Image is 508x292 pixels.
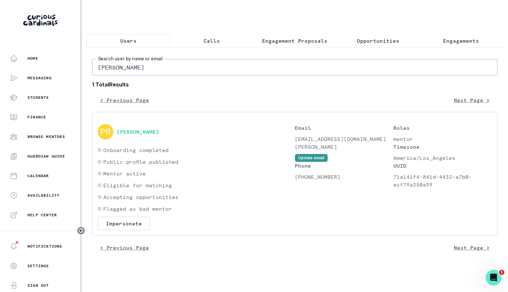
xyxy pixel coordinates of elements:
[27,115,46,120] p: Finance
[103,193,178,201] p: Accepting opportunities
[117,129,159,135] button: [PERSON_NAME]
[92,94,157,107] button: < Previous Page
[103,170,146,177] p: Mentor active
[92,241,157,254] button: < Previous Page
[98,124,113,140] img: svg
[486,270,501,285] iframe: Intercom live chat
[98,217,150,230] button: Impersonate
[393,154,492,162] p: America/Los_Angeles
[446,94,498,107] button: Next Page >
[204,37,220,45] p: Calls
[27,244,62,249] p: Notifications
[27,263,49,269] p: Settings
[295,162,394,170] p: Phone
[393,143,492,151] p: Timezone
[92,81,498,88] b: 1 Total Results
[295,173,394,181] p: [PHONE_NUMBER]
[103,205,172,213] p: Flagged as bad mentor
[27,56,38,61] p: Home
[23,15,57,26] img: Curious Cardinals Logo
[443,37,479,45] p: Engagements
[27,75,52,81] p: Messaging
[27,173,49,178] p: Calendar
[103,181,172,189] p: Eligible for matching
[27,134,65,139] p: Browse Mentors
[103,158,178,166] p: Public profile published
[393,135,492,143] p: mentor
[103,146,169,154] p: Onboarding completed
[27,193,59,198] p: Availability
[120,37,137,45] p: Users
[446,241,498,254] button: Next Page >
[393,173,492,189] p: 71a141f4-841d-4432-a7b0-ecf79a350a99
[295,124,394,132] p: Email
[27,95,49,100] p: Students
[499,270,504,275] span: 1
[295,135,394,151] p: [EMAIL_ADDRESS][DOMAIN_NAME][PERSON_NAME]
[27,283,49,288] p: Sign Out
[262,37,327,45] p: Engagement Proposals
[357,37,399,45] p: Opportunities
[393,124,492,132] p: Roles
[295,154,328,162] button: Update email
[27,154,65,159] p: Guardian Guide
[27,212,57,218] p: Help Center
[393,162,492,170] p: UUID
[77,226,85,235] button: Toggle sidebar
